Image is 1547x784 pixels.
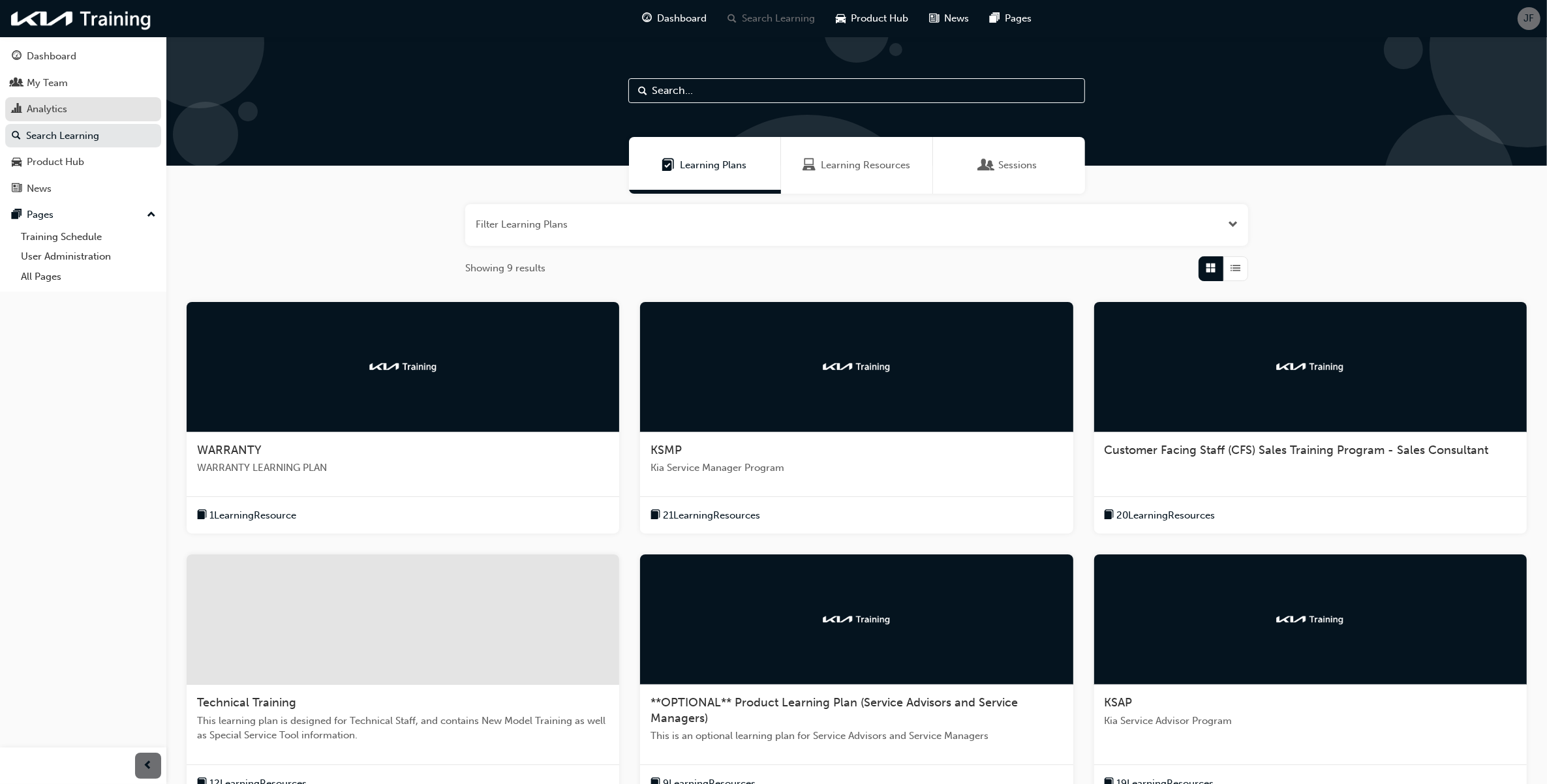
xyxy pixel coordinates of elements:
span: people-icon [12,78,22,89]
span: KSAP [1105,695,1133,710]
a: Analytics [5,97,161,121]
button: Pages [5,203,161,227]
span: Technical Training [197,695,296,710]
a: Training Schedule [16,227,161,247]
span: Kia Service Manager Program [651,460,1062,475]
span: This learning plan is designed for Technical Staff, and contains New Model Training as well as Sp... [197,714,609,743]
a: car-iconProduct Hub [826,5,919,32]
a: Dashboard [5,44,161,68]
a: Search Learning [5,124,161,148]
span: Showing 9 results [465,261,545,276]
span: Learning Resources [821,158,910,173]
span: guage-icon [643,10,652,27]
a: news-iconNews [919,5,980,32]
span: search-icon [12,130,21,142]
span: book-icon [1105,507,1114,524]
span: News [945,11,970,26]
span: 20 Learning Resources [1117,508,1216,523]
span: pages-icon [12,209,22,221]
span: news-icon [12,183,22,195]
span: KSMP [651,443,682,457]
img: kia-training [821,613,893,626]
img: kia-training [7,5,157,32]
span: car-icon [836,10,846,27]
a: kia-trainingKSMPKia Service Manager Programbook-icon21LearningResources [640,302,1073,534]
span: JF [1524,11,1535,26]
span: Learning Resources [803,158,816,173]
button: DashboardMy TeamAnalyticsSearch LearningProduct HubNews [5,42,161,203]
button: JF [1518,7,1540,30]
a: Product Hub [5,150,161,174]
a: User Administration [16,247,161,267]
span: Customer Facing Staff (CFS) Sales Training Program - Sales Consultant [1105,443,1489,457]
a: kia-trainingCustomer Facing Staff (CFS) Sales Training Program - Sales Consultantbook-icon20Learn... [1094,302,1527,534]
a: News [5,177,161,201]
span: WARRANTY LEARNING PLAN [197,460,609,475]
div: Dashboard [27,49,76,64]
span: Grid [1206,261,1216,276]
div: Product Hub [27,155,84,170]
span: Kia Service Advisor Program [1105,714,1516,729]
a: SessionsSessions [933,137,1085,194]
img: kia-training [1274,613,1346,626]
a: Learning ResourcesLearning Resources [781,137,933,194]
span: Sessions [981,158,994,173]
button: book-icon21LearningResources [651,507,760,524]
div: Analytics [27,102,67,117]
a: guage-iconDashboard [632,5,718,32]
span: book-icon [197,507,207,524]
span: Sessions [999,158,1037,173]
span: 21 Learning Resources [663,508,760,523]
span: List [1231,261,1241,276]
a: All Pages [16,267,161,287]
span: pages-icon [990,10,1000,27]
span: Search Learning [743,11,816,26]
span: up-icon [147,207,156,224]
span: Product Hub [851,11,909,26]
span: prev-icon [144,758,153,774]
a: kia-trainingWARRANTYWARRANTY LEARNING PLANbook-icon1LearningResource [187,302,619,534]
span: Search [638,83,647,98]
input: Search... [628,78,1085,103]
span: search-icon [728,10,737,27]
a: Learning PlansLearning Plans [629,137,781,194]
span: This is an optional learning plan for Service Advisors and Service Managers [651,729,1062,744]
span: news-icon [930,10,940,27]
span: guage-icon [12,51,22,63]
span: Learning Plans [681,158,747,173]
img: kia-training [367,360,439,373]
div: News [27,181,52,196]
span: chart-icon [12,104,22,115]
button: book-icon20LearningResources [1105,507,1216,524]
a: My Team [5,71,161,95]
div: My Team [27,76,68,91]
span: Dashboard [658,11,707,26]
a: search-iconSearch Learning [718,5,826,32]
a: pages-iconPages [980,5,1043,32]
div: Pages [27,207,54,222]
span: 1 Learning Resource [209,508,296,523]
span: car-icon [12,157,22,168]
button: book-icon1LearningResource [197,507,296,524]
span: book-icon [651,507,660,524]
span: Learning Plans [662,158,675,173]
span: **OPTIONAL** Product Learning Plan (Service Advisors and Service Managers) [651,695,1018,725]
img: kia-training [821,360,893,373]
span: Pages [1005,11,1032,26]
img: kia-training [1274,360,1346,373]
span: WARRANTY [197,443,262,457]
button: Open the filter [1228,217,1238,232]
